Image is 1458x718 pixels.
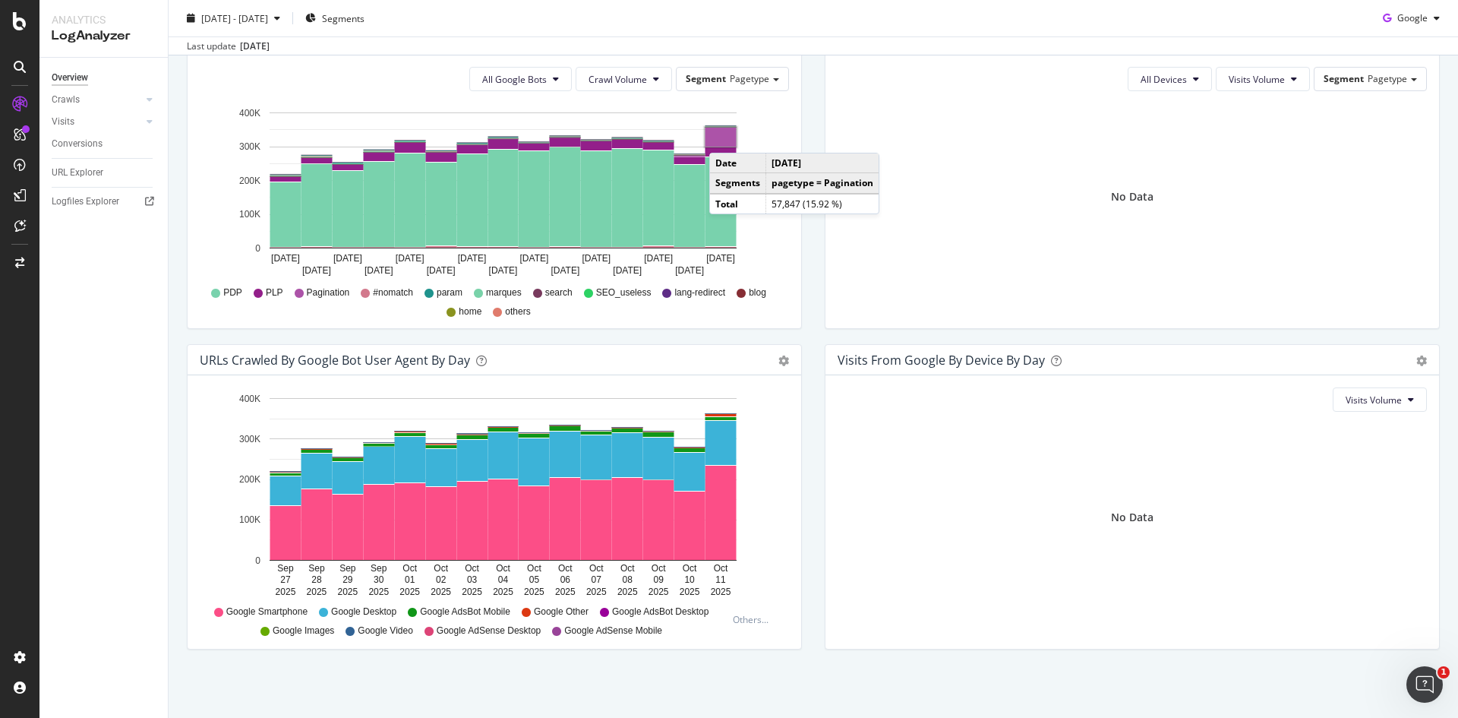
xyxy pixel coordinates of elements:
[778,356,789,366] div: gear
[420,606,510,618] span: Google AdsBot Mobile
[1324,72,1364,85] span: Segment
[596,286,652,299] span: SEO_useless
[371,563,387,574] text: Sep
[240,40,270,53] div: [DATE]
[399,587,420,597] text: 2025
[706,253,735,264] text: [DATE]
[434,563,448,574] text: Oct
[239,176,260,186] text: 200K
[52,194,157,210] a: Logfiles Explorer
[52,114,74,130] div: Visits
[612,606,708,618] span: Google AdsBot Desktop
[239,141,260,152] text: 300K
[498,574,509,585] text: 04
[431,587,451,597] text: 2025
[368,587,389,597] text: 2025
[437,286,462,299] span: param
[52,136,157,152] a: Conversions
[311,574,322,585] text: 28
[1141,73,1187,86] span: All Devices
[558,563,573,574] text: Oct
[374,574,384,585] text: 30
[52,12,156,27] div: Analytics
[496,563,510,574] text: Oct
[364,265,393,276] text: [DATE]
[200,387,784,599] svg: A chart.
[271,253,300,264] text: [DATE]
[1377,6,1446,30] button: Google
[255,555,260,566] text: 0
[469,67,572,91] button: All Google Bots
[307,286,350,299] span: Pagination
[589,563,604,574] text: Oct
[459,305,481,318] span: home
[620,563,635,574] text: Oct
[675,265,704,276] text: [DATE]
[52,70,88,86] div: Overview
[342,574,353,585] text: 29
[489,265,518,276] text: [DATE]
[396,253,424,264] text: [DATE]
[1111,189,1153,204] div: No Data
[589,73,647,86] span: Crawl Volume
[239,209,260,220] text: 100K
[181,6,286,30] button: [DATE] - [DATE]
[730,72,769,85] span: Pagetype
[458,253,487,264] text: [DATE]
[649,587,669,597] text: 2025
[766,194,879,214] td: 57,847 (15.92 %)
[715,574,726,585] text: 11
[684,574,695,585] text: 10
[201,11,268,24] span: [DATE] - [DATE]
[733,613,775,626] div: Others...
[1368,72,1407,85] span: Pagetype
[714,563,728,574] text: Oct
[482,73,547,86] span: All Google Bots
[276,587,296,597] text: 2025
[1111,510,1153,525] div: No Data
[592,574,602,585] text: 07
[623,574,633,585] text: 08
[239,434,260,444] text: 300K
[277,563,294,574] text: Sep
[683,563,697,574] text: Oct
[711,587,731,597] text: 2025
[52,136,103,152] div: Conversions
[462,587,482,597] text: 2025
[200,353,470,368] div: URLs Crawled by Google bot User Agent By Day
[613,265,642,276] text: [DATE]
[1346,394,1402,406] span: Visits Volume
[405,574,415,585] text: 01
[333,253,362,264] text: [DATE]
[586,587,607,597] text: 2025
[524,587,544,597] text: 2025
[226,606,308,618] span: Google Smartphone
[467,574,478,585] text: 03
[52,92,142,108] a: Crawls
[200,103,784,280] svg: A chart.
[52,194,119,210] div: Logfiles Explorer
[555,587,576,597] text: 2025
[239,515,260,526] text: 100K
[266,286,283,299] span: PLP
[1437,666,1450,678] span: 1
[1397,11,1428,24] span: Google
[582,253,611,264] text: [DATE]
[1416,356,1427,366] div: gear
[680,587,700,597] text: 2025
[529,574,540,585] text: 05
[545,286,573,299] span: search
[1128,67,1212,91] button: All Devices
[402,563,417,574] text: Oct
[551,265,579,276] text: [DATE]
[1333,387,1427,412] button: Visits Volume
[576,67,672,91] button: Crawl Volume
[674,286,725,299] span: lang-redirect
[1406,666,1443,703] iframe: Intercom live chat
[560,574,571,585] text: 06
[749,286,766,299] span: blog
[52,92,80,108] div: Crawls
[710,153,766,173] td: Date
[564,625,662,637] span: Google AdSense Mobile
